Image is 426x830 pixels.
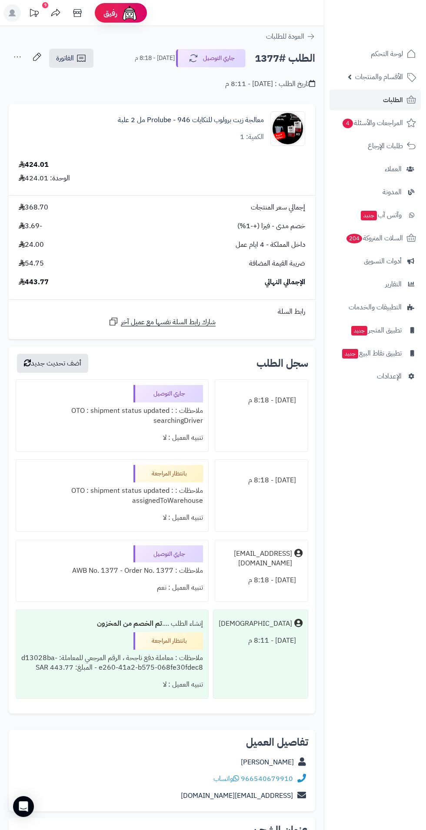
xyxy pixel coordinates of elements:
[342,349,358,359] span: جديد
[108,316,216,327] a: شارك رابط السلة نفسها مع عميل آخر
[241,774,293,784] a: 966540679910
[133,465,203,482] div: بانتظار المراجعة
[49,49,93,68] a: الفاتورة
[256,358,308,369] h3: سجل الطلب
[16,737,308,747] h2: تفاصيل العميل
[383,186,402,198] span: المدونة
[351,326,367,335] span: جديد
[251,203,305,212] span: إجمالي سعر المنتجات
[329,43,421,64] a: لوحة التحكم
[225,79,315,89] div: تاريخ الطلب : [DATE] - 8:11 م
[133,632,203,650] div: بانتظار المراجعة
[329,90,421,110] a: الطلبات
[219,619,292,629] div: [DEMOGRAPHIC_DATA]
[346,232,403,244] span: السلات المتروكة
[266,31,304,42] span: العودة للطلبات
[385,278,402,290] span: التقارير
[21,579,203,596] div: تنبيه العميل : نعم
[368,140,403,152] span: طلبات الإرجاع
[329,320,421,341] a: تطبيق المتجرجديد
[343,119,353,128] span: 4
[341,347,402,359] span: تطبيق نقاط البيع
[219,632,303,649] div: [DATE] - 8:11 م
[19,173,70,183] div: الوحدة: 424.01
[121,317,216,327] span: شارك رابط السلة نفسها مع عميل آخر
[355,71,403,83] span: الأقسام والمنتجات
[21,650,203,677] div: ملاحظات : معاملة دفع ناجحة ، الرقم المرجعي للمعاملة: d13028ba-e260-41a2-b575-068fe30fdec8 - المبل...
[271,111,305,146] img: 1752049158-www.oiloasis.sa%20(1)-90x90.png
[329,274,421,295] a: التقارير
[21,429,203,446] div: تنبيه العميل : لا
[377,370,402,382] span: الإعدادات
[42,2,48,8] div: 9
[21,482,203,509] div: ملاحظات : OTO : shipment status updated : assignedToWarehouse
[329,297,421,318] a: التطبيقات والخدمات
[133,545,203,563] div: جاري التوصيل
[21,562,203,579] div: ملاحظات : AWB No. 1377 - Order No. 1377
[360,209,402,221] span: وآتس آب
[135,54,175,63] small: [DATE] - 8:18 م
[19,240,44,250] span: 24.00
[329,113,421,133] a: المراجعات والأسئلة4
[329,182,421,203] a: المدونة
[103,8,117,18] span: رفيق
[371,48,403,60] span: لوحة التحكم
[220,572,303,589] div: [DATE] - 8:18 م
[19,203,48,212] span: 368.70
[17,354,88,373] button: أضف تحديث جديد
[12,307,312,317] div: رابط السلة
[23,4,45,24] a: تحديثات المنصة
[118,115,264,125] a: معالجة زيت برولوب للتكايات Prolube - 946 مل 2 علبة
[329,136,421,156] a: طلبات الإرجاع
[329,228,421,249] a: السلات المتروكة204
[19,160,49,170] div: 424.01
[133,385,203,402] div: جاري التوصيل
[329,159,421,179] a: العملاء
[21,676,203,693] div: تنبيه العميل : لا
[241,757,294,767] a: [PERSON_NAME]
[329,343,421,364] a: تطبيق نقاط البيعجديد
[19,259,44,269] span: 54.75
[249,259,305,269] span: ضريبة القيمة المضافة
[361,211,377,220] span: جديد
[237,221,305,231] span: خصم مدى - فيزا (+-1%)
[255,50,315,67] h2: الطلب #1377
[350,324,402,336] span: تطبيق المتجر
[176,49,246,67] button: جاري التوصيل
[236,240,305,250] span: داخل المملكة - 4 ايام عمل
[349,301,402,313] span: التطبيقات والخدمات
[342,117,403,129] span: المراجعات والأسئلة
[329,251,421,272] a: أدوات التسويق
[240,132,264,142] div: الكمية: 1
[181,790,293,801] a: [EMAIL_ADDRESS][DOMAIN_NAME]
[121,4,138,22] img: ai-face.png
[266,31,315,42] a: العودة للطلبات
[383,94,403,106] span: الطلبات
[213,774,239,784] a: واتساب
[329,205,421,226] a: وآتس آبجديد
[21,402,203,429] div: ملاحظات : OTO : shipment status updated : searchingDriver
[19,221,42,231] span: -3.69
[346,234,362,243] span: 204
[13,796,34,817] div: Open Intercom Messenger
[56,53,74,63] span: الفاتورة
[364,255,402,267] span: أدوات التسويق
[21,615,203,632] div: إنشاء الطلب ....
[19,277,49,287] span: 443.77
[21,509,203,526] div: تنبيه العميل : لا
[329,366,421,387] a: الإعدادات
[385,163,402,175] span: العملاء
[265,277,305,287] span: الإجمالي النهائي
[97,618,162,629] b: تم الخصم من المخزون
[220,472,303,489] div: [DATE] - 8:18 م
[220,549,292,569] div: [EMAIL_ADDRESS][DOMAIN_NAME]
[220,392,303,409] div: [DATE] - 8:18 م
